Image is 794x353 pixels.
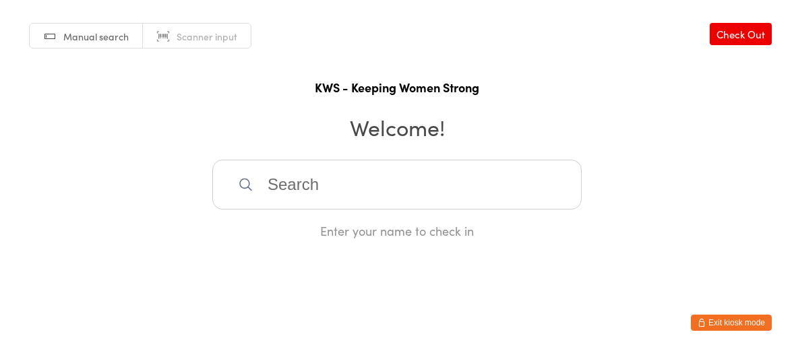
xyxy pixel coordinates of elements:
[212,160,582,210] input: Search
[710,23,772,45] a: Check Out
[63,30,129,43] span: Manual search
[13,79,781,96] h1: KWS - Keeping Women Strong
[177,30,237,43] span: Scanner input
[691,315,772,331] button: Exit kiosk mode
[212,222,582,239] div: Enter your name to check in
[13,112,781,142] h2: Welcome!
